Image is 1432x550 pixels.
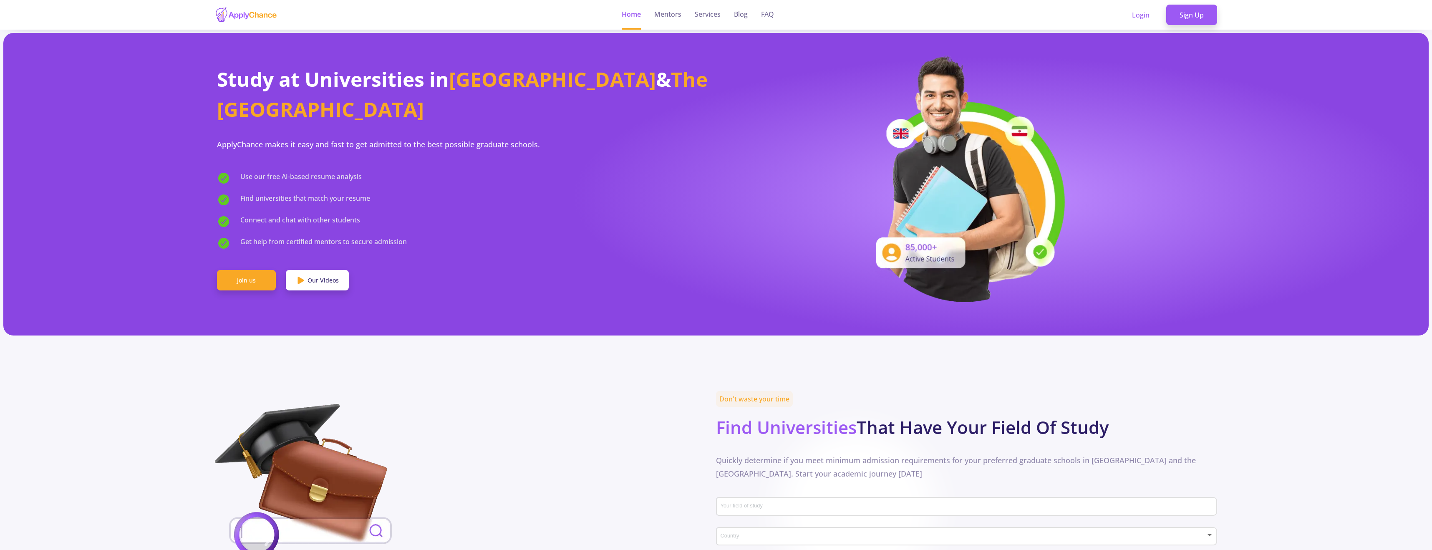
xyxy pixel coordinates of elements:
[449,66,656,93] span: [GEOGRAPHIC_DATA]
[308,276,339,285] span: Our Videos
[1166,5,1217,25] a: Sign Up
[240,172,362,185] span: Use our free AI-based resume analysis
[215,7,277,23] img: applychance logo
[240,237,407,250] span: Get help from certified mentors to secure admission
[1119,5,1163,25] a: Login
[656,66,671,93] span: &
[863,53,1068,302] img: applicant
[240,193,370,207] span: Find universities that match your resume
[716,391,793,407] span: Don't waste your time
[217,66,449,93] span: Study at Universities in
[286,270,349,291] a: Our Videos
[217,139,540,149] span: ApplyChance makes it easy and fast to get admitted to the best possible graduate schools.
[716,415,1109,439] b: That Have Your Field Of Study
[716,415,857,439] span: Find Universities
[716,455,1196,479] span: Quickly determine if you meet minimum admission requirements for your preferred graduate schools ...
[240,215,360,228] span: Connect and chat with other students
[217,270,276,291] a: Join us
